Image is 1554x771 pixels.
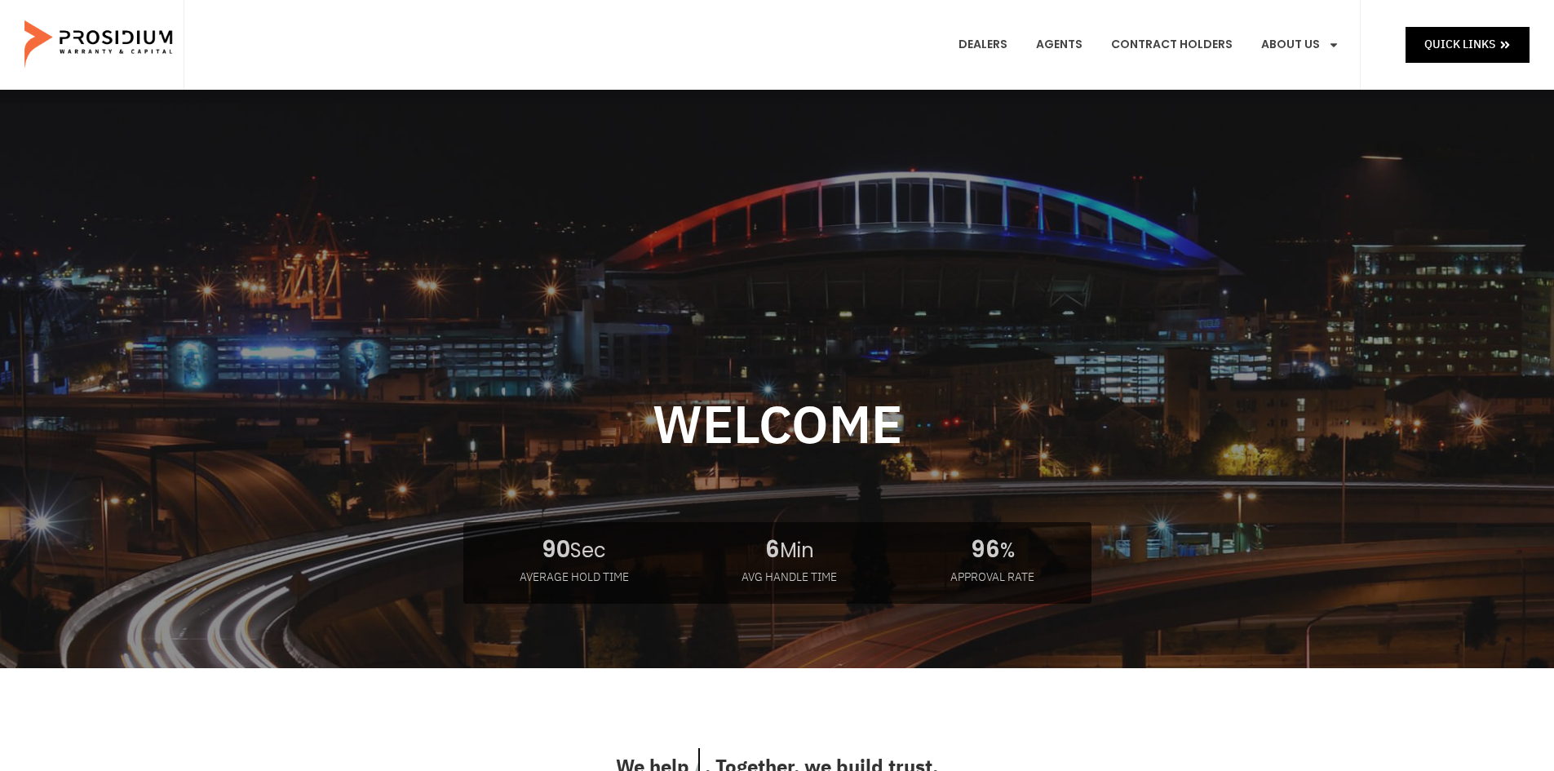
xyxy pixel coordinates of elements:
a: Quick Links [1406,27,1530,62]
nav: Menu [946,15,1352,75]
span: Quick Links [1424,34,1495,55]
a: About Us [1249,15,1352,75]
a: Dealers [946,15,1020,75]
a: Agents [1024,15,1095,75]
a: Contract Holders [1099,15,1245,75]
